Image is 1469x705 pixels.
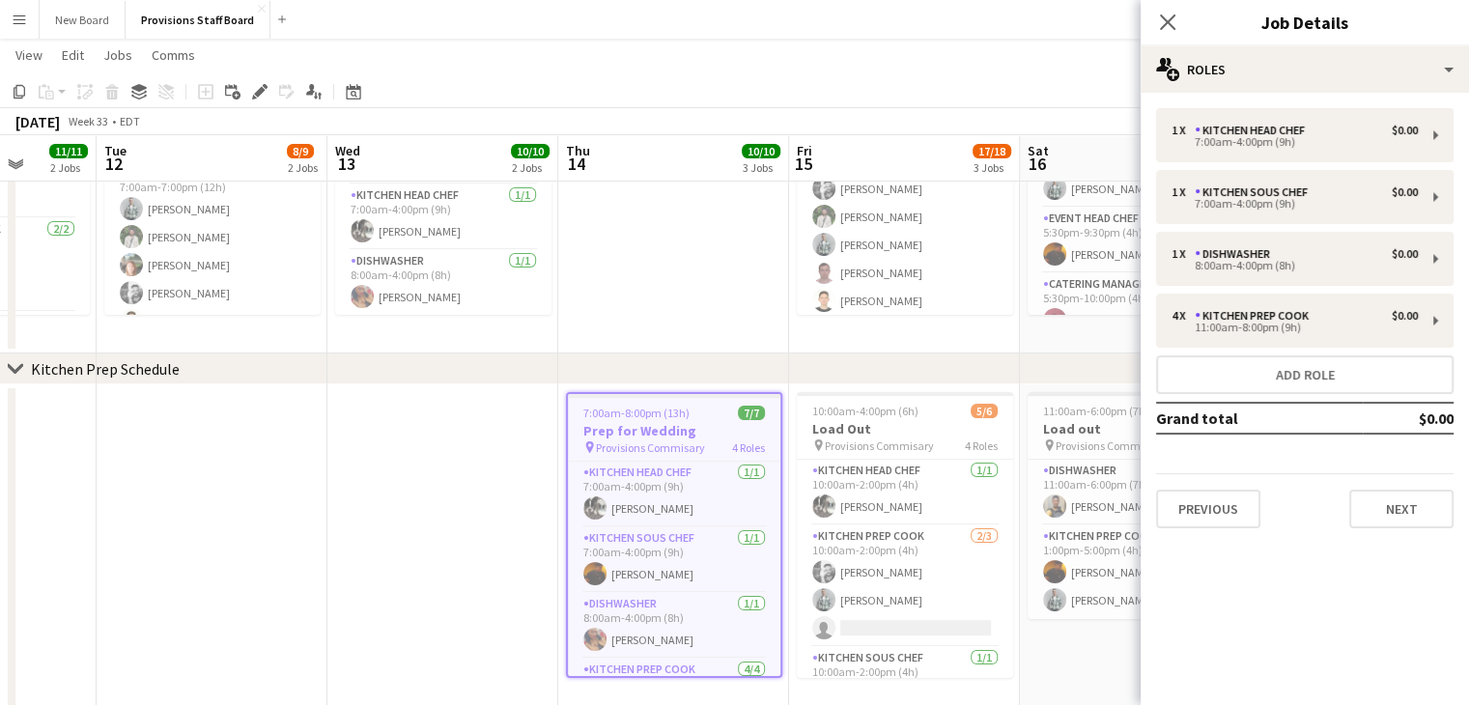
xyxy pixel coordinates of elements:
span: 8/9 [287,144,314,158]
span: 13 [332,153,360,175]
app-card-role: Dishwasher1/18:00am-4:00pm (8h)[PERSON_NAME] [335,250,551,316]
span: Edit [62,46,84,64]
span: View [15,46,42,64]
h3: Load out [1028,420,1244,437]
span: Wed [335,142,360,159]
div: Kitchen Prep Schedule [31,359,180,379]
a: View [8,42,50,68]
span: 16 [1025,153,1049,175]
div: 1 x [1172,185,1195,199]
span: 17/18 [973,144,1011,158]
div: 11:00am-8:00pm (9h) [1172,323,1418,332]
div: 1 x [1172,247,1195,261]
div: $0.00 [1392,185,1418,199]
div: 3 Jobs [974,160,1010,175]
div: 2 Jobs [512,160,549,175]
div: Kitchen Head Chef [1195,124,1313,137]
a: Jobs [96,42,140,68]
app-job-card: 7:00am-8:00pm (13h)7/7Prep for Wedding Provisions Commisary4 RolesKitchen Head Chef1/17:00am-4:00... [566,392,782,678]
div: 2 Jobs [50,160,87,175]
app-card-role: Kitchen Prep Cook2/310:00am-2:00pm (4h)[PERSON_NAME][PERSON_NAME] [797,525,1013,647]
span: Comms [152,46,195,64]
span: 10/10 [742,144,780,158]
div: $0.00 [1392,247,1418,261]
button: Add role [1156,355,1454,394]
a: Edit [54,42,92,68]
app-card-role: Kitchen Prep Cook2/21:00pm-5:00pm (4h)[PERSON_NAME][PERSON_NAME] [1028,525,1244,619]
span: Provisions Commisary [596,440,705,455]
button: Previous [1156,490,1260,528]
div: 3 Jobs [743,160,779,175]
button: New Board [40,1,126,39]
div: 7:00am-4:00pm (9h) [1172,199,1418,209]
div: 4 x [1172,309,1195,323]
div: Dishwasher [1195,247,1278,261]
h3: Job Details [1141,10,1469,35]
span: Provisions Commisary [1056,438,1165,453]
span: Thu [566,142,590,159]
a: Comms [144,42,203,68]
div: Kitchen Prep Cook [1195,309,1316,323]
div: EDT [120,114,140,128]
td: Grand total [1156,403,1363,434]
div: $0.00 [1392,124,1418,137]
span: 5/6 [971,404,998,418]
app-card-role: Kitchen Head Chef1/17:00am-4:00pm (9h)[PERSON_NAME] [568,462,780,527]
div: $0.00 [1392,309,1418,323]
span: Tue [104,142,127,159]
div: 7:00am-4:00pm (9h) [1172,137,1418,147]
span: Jobs [103,46,132,64]
app-card-role: Catering Manager1/15:30pm-10:00pm (4h30m)[PERSON_NAME] [1028,273,1244,339]
div: 8:00am-4:00pm (8h) [1172,261,1418,270]
app-card-role: Kitchen Head Chef1/110:00am-2:00pm (4h)[PERSON_NAME] [797,460,1013,525]
app-card-role: Dishwasher1/18:00am-4:00pm (8h)[PERSON_NAME] [568,593,780,659]
app-job-card: 11:00am-6:00pm (7h)3/3Load out Provisions Commisary2 RolesDishwasher1/111:00am-6:00pm (7h)[PERSON... [1028,392,1244,619]
span: 7:00am-8:00pm (13h) [583,406,690,420]
button: Provisions Staff Board [126,1,270,39]
span: 10/10 [511,144,550,158]
h3: Prep for Wedding [568,422,780,439]
span: 15 [794,153,812,175]
div: [DATE] [15,112,60,131]
div: 1 x [1172,124,1195,137]
app-card-role: Kitchen Head Chef1/17:00am-4:00pm (9h)[PERSON_NAME] [335,184,551,250]
app-card-role: Dishwasher1/111:00am-6:00pm (7h)[PERSON_NAME] [1028,460,1244,525]
span: 11/11 [49,144,88,158]
span: 4 Roles [965,438,998,453]
span: 4 Roles [732,440,765,455]
span: 12 [101,153,127,175]
div: Kitchen Sous Chef [1195,185,1315,199]
span: Fri [797,142,812,159]
span: 14 [563,153,590,175]
span: Provisions Commisary [825,438,934,453]
app-job-card: 10:00am-4:00pm (6h)5/6Load Out Provisions Commisary4 RolesKitchen Head Chef1/110:00am-2:00pm (4h)... [797,392,1013,678]
app-card-role: Event Head Chef1/15:30pm-9:30pm (4h)[PERSON_NAME] [1028,208,1244,273]
app-card-role: Event Cook6/62:00pm-11:00pm (9h)[PERSON_NAME][PERSON_NAME][PERSON_NAME][PERSON_NAME][PERSON_NAME]... [797,114,1013,320]
span: 7/7 [738,406,765,420]
span: 11:00am-6:00pm (7h) [1043,404,1149,418]
div: Roles [1141,46,1469,93]
span: Week 33 [64,114,112,128]
h3: Load Out [797,420,1013,437]
button: Next [1349,490,1454,528]
td: $0.00 [1363,403,1454,434]
div: 2 Jobs [288,160,318,175]
app-card-role: Kitchen Sous Chef1/17:00am-4:00pm (9h)[PERSON_NAME] [568,527,780,593]
app-card-role: Kitchen Prep Cook5/57:00am-7:00pm (12h)[PERSON_NAME][PERSON_NAME][PERSON_NAME][PERSON_NAME][PERSO... [104,162,321,340]
span: 10:00am-4:00pm (6h) [812,404,918,418]
span: Sat [1028,142,1049,159]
